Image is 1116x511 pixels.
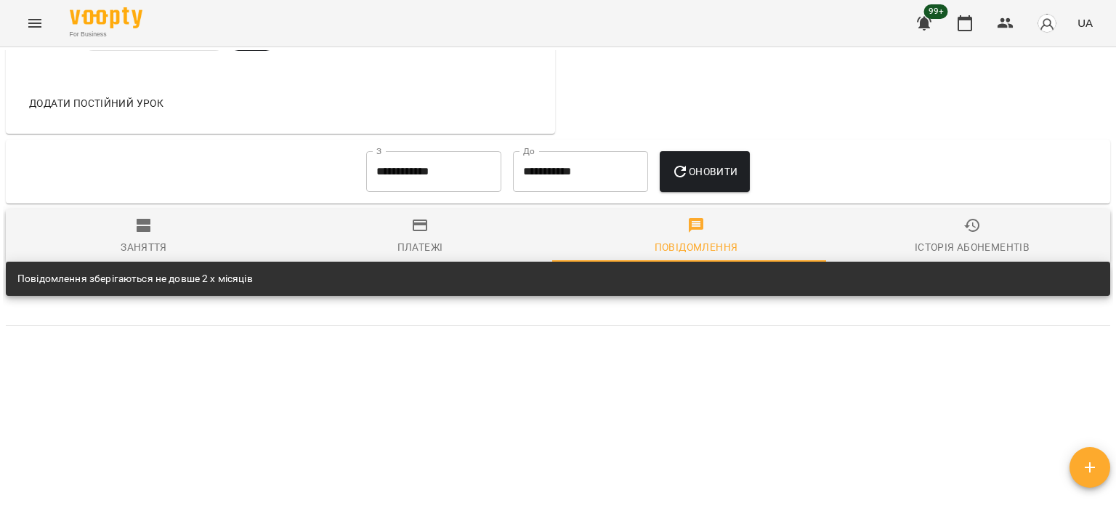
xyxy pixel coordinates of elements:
[29,94,163,112] span: Додати постійний урок
[660,151,749,192] button: Оновити
[1077,15,1093,31] span: UA
[671,163,737,180] span: Оновити
[121,238,167,256] div: Заняття
[23,90,169,116] button: Додати постійний урок
[70,7,142,28] img: Voopty Logo
[915,238,1030,256] div: Історія абонементів
[1037,13,1057,33] img: avatar_s.png
[924,4,948,19] span: 99+
[17,6,52,41] button: Menu
[655,238,738,256] div: Повідомлення
[70,30,142,39] span: For Business
[1072,9,1099,36] button: UA
[17,266,253,292] div: Повідомлення зберігаються не довше 2 х місяців
[397,238,443,256] div: Платежі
